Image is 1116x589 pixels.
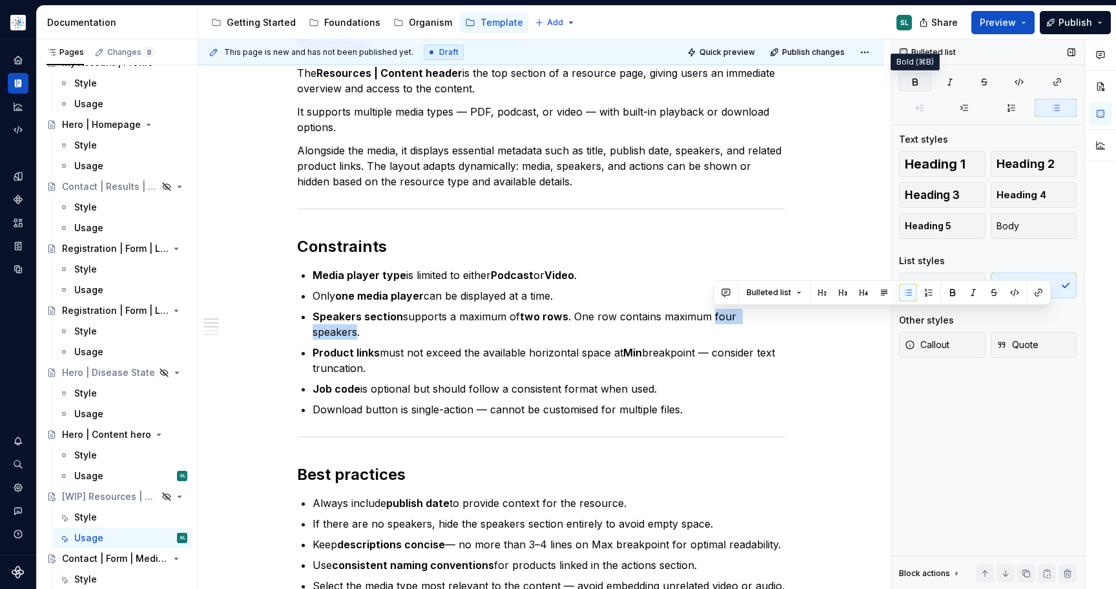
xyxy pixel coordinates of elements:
[8,477,28,498] div: Settings
[74,470,103,482] div: Usage
[980,16,1016,29] span: Preview
[899,133,948,146] div: Text styles
[899,568,950,579] div: Block actions
[74,532,103,544] div: Usage
[439,47,459,57] span: Draft
[62,552,169,565] div: Contact | Form | Medical Information Request
[74,387,97,400] div: Style
[62,242,169,255] div: Registration | Form | Login-Register | Extended-Validation
[313,345,785,376] p: must not exceed the available horizontal space at breakpoint — consider text truncation.
[899,254,945,267] div: List styles
[931,16,958,29] span: Share
[224,47,413,57] span: This page is new and has not been published yet.
[337,538,445,551] strong: descriptions concise
[991,213,1077,239] button: Body
[313,537,785,552] p: Keep — no more than 3–4 lines on Max breakpoint for optimal readability.
[297,65,785,96] p: The is the top section of a resource page, giving users an immediate overview and access to the c...
[41,424,192,445] a: Hero | Content hero
[54,135,192,156] a: Style
[227,16,296,29] div: Getting Started
[54,466,192,486] a: UsageSL
[8,212,28,233] a: Assets
[41,176,192,197] a: Contact | Results | Rep
[41,548,192,569] a: Contact | Form | Medical Information Request
[8,259,28,280] a: Data sources
[971,11,1035,34] button: Preview
[8,189,28,210] a: Components
[899,314,954,327] div: Other styles
[905,220,951,232] span: Heading 5
[547,17,563,28] span: Add
[324,16,380,29] div: Foundations
[313,267,785,283] p: is limited to either or .
[8,454,28,475] button: Search ⌘K
[62,180,158,193] div: Contact | Results | Rep
[747,287,791,298] span: Bulleted list
[54,404,192,424] a: Usage
[531,14,579,32] button: Add
[520,310,568,323] strong: two rows
[8,236,28,256] a: Storybook stories
[699,47,755,57] span: Quick preview
[313,346,380,359] strong: Product links
[41,238,192,259] a: Registration | Form | Login-Register | Extended-Validation
[62,366,155,379] div: Hero | Disease State
[8,166,28,187] a: Design tokens
[180,470,185,482] div: SL
[313,495,785,511] p: Always include to provide context for the resource.
[741,284,807,302] button: Bulleted list
[913,11,966,34] button: Share
[206,12,301,33] a: Getting Started
[460,12,528,33] a: Template
[8,50,28,70] a: Home
[74,222,103,234] div: Usage
[54,218,192,238] a: Usage
[905,279,966,292] span: Numbered
[54,528,192,548] a: UsageSL
[997,338,1038,351] span: Quote
[62,490,158,503] div: [WIP] Resources | Content header
[313,310,403,323] strong: Speakers section
[62,118,141,131] div: Hero | Homepage
[304,12,386,33] a: Foundations
[107,47,154,57] div: Changes
[10,15,26,30] img: b2369ad3-f38c-46c1-b2a2-f2452fdbdcd2.png
[332,559,494,572] strong: consistent naming conventions
[766,43,851,61] button: Publish changes
[12,566,25,579] svg: Supernova Logo
[8,431,28,451] div: Notifications
[74,139,97,152] div: Style
[388,12,457,33] a: Organism
[997,220,1019,232] span: Body
[74,573,97,586] div: Style
[899,564,962,583] div: Block actions
[313,516,785,532] p: If there are no speakers, hide the speakers section entirely to avoid empty space.
[997,158,1055,170] span: Heading 2
[74,449,97,462] div: Style
[74,325,97,338] div: Style
[297,143,785,189] p: Alongside the media, it displays essential metadata such as title, publish date, speakers, and re...
[8,501,28,521] button: Contact support
[899,151,986,177] button: Heading 1
[8,119,28,140] a: Code automation
[54,321,192,342] a: Style
[491,269,533,282] strong: Podcast
[313,557,785,573] p: Use for products linked in the actions section.
[62,428,151,441] div: Hero | Content hero
[8,96,28,117] div: Analytics
[480,16,523,29] div: Template
[74,201,97,214] div: Style
[41,300,192,321] a: Registration | Form | Login-Register
[206,10,528,36] div: Page tree
[74,98,103,110] div: Usage
[74,511,97,524] div: Style
[991,332,1077,358] button: Quote
[74,408,103,420] div: Usage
